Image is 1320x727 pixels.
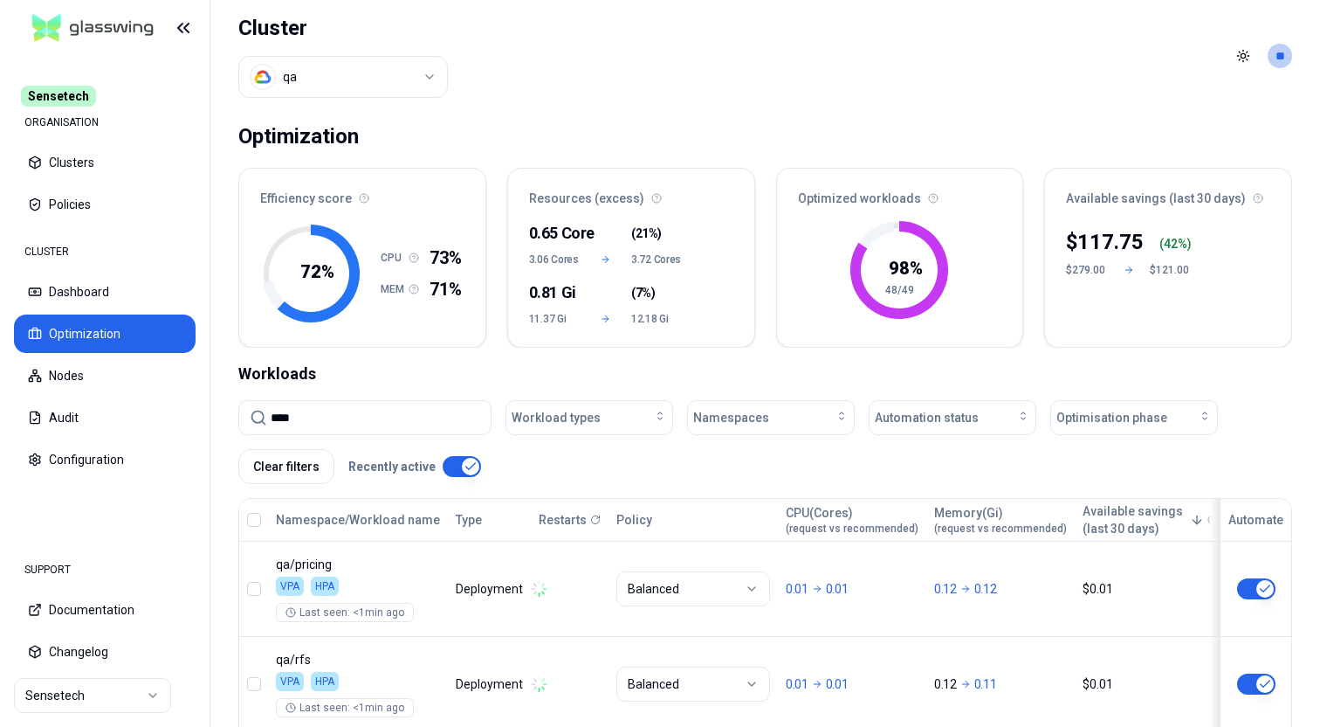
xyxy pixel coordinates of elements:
[1159,235,1192,253] div: ( %)
[505,400,673,435] button: Workload types
[539,511,587,529] p: Restarts
[631,253,683,267] span: 3.72 Cores
[1077,228,1144,256] p: 117.75
[875,409,979,426] span: Automation status
[300,261,334,282] tspan: 72 %
[283,68,297,86] div: qa
[786,502,918,537] button: CPU(Cores)(request vs recommended)
[456,675,523,693] div: Deployment
[276,502,440,537] button: Namespace/Workload name
[1045,169,1291,218] div: Available savings (last 30 days)
[381,282,409,296] h1: MEM
[693,409,769,426] span: Namespaces
[1164,235,1178,253] p: 42
[14,273,196,311] button: Dashboard
[631,225,662,242] span: ( )
[456,580,523,598] div: Deployment
[512,409,601,426] span: Workload types
[14,357,196,395] button: Nodes
[238,56,448,98] button: Select a value
[238,14,448,42] h1: Cluster
[25,8,161,49] img: GlassWing
[1066,228,1144,256] div: $
[777,169,1023,218] div: Optimized workloads
[529,253,581,267] span: 3.06 Cores
[1056,409,1167,426] span: Optimisation phase
[1083,675,1218,693] div: $0.01
[934,522,1067,536] span: (request vs recommended)
[1083,580,1218,598] div: $0.01
[238,362,1292,386] div: Workloads
[1066,263,1108,277] div: $279.00
[1083,502,1204,537] button: Available savings(last 30 days)
[786,580,808,598] p: 0.01
[529,221,581,246] div: 0.65 Core
[14,315,196,353] button: Optimization
[276,672,304,691] div: VPA
[786,522,918,536] span: (request vs recommended)
[934,504,1067,536] div: Memory(Gi)
[934,675,957,693] p: 0.12
[869,400,1036,435] button: Automation status
[889,258,923,279] tspan: 98 %
[14,633,196,671] button: Changelog
[631,312,683,326] span: 12.18 Gi
[430,246,462,270] span: 73%
[348,458,436,475] p: Recently active
[934,580,957,598] p: 0.12
[254,68,272,86] img: gcp
[238,119,359,154] div: Optimization
[616,511,770,529] div: Policy
[631,284,655,301] span: ( )
[14,105,196,140] div: ORGANISATION
[529,280,581,305] div: 0.81 Gi
[14,143,196,182] button: Clusters
[934,502,1067,537] button: Memory(Gi)(request vs recommended)
[276,651,440,668] p: rfs
[14,185,196,224] button: Policies
[636,284,651,301] span: 7%
[285,701,404,715] div: Last seen: <1min ago
[974,675,997,693] p: 0.11
[885,284,914,296] tspan: 48/49
[456,502,482,537] button: Type
[826,675,849,693] p: 0.01
[381,251,409,265] h1: CPU
[276,577,304,596] div: VPA
[311,672,339,691] div: HPA enabled.
[21,86,96,107] span: Sensetech
[311,577,339,596] div: HPA enabled.
[14,398,196,437] button: Audit
[430,277,462,301] span: 71%
[1150,263,1192,277] div: $121.00
[276,556,440,573] p: pricing
[974,580,997,598] p: 0.12
[1228,511,1283,529] div: Automate
[786,504,918,536] div: CPU(Cores)
[786,675,808,693] p: 0.01
[508,169,754,218] div: Resources (excess)
[238,449,334,484] button: Clear filters
[687,400,855,435] button: Namespaces
[14,591,196,629] button: Documentation
[636,225,658,242] span: 21%
[14,234,196,269] div: CLUSTER
[285,606,404,620] div: Last seen: <1min ago
[14,552,196,587] div: SUPPORT
[14,440,196,479] button: Configuration
[1050,400,1218,435] button: Optimisation phase
[529,312,581,326] span: 11.37 Gi
[239,169,485,218] div: Efficiency score
[826,580,849,598] p: 0.01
